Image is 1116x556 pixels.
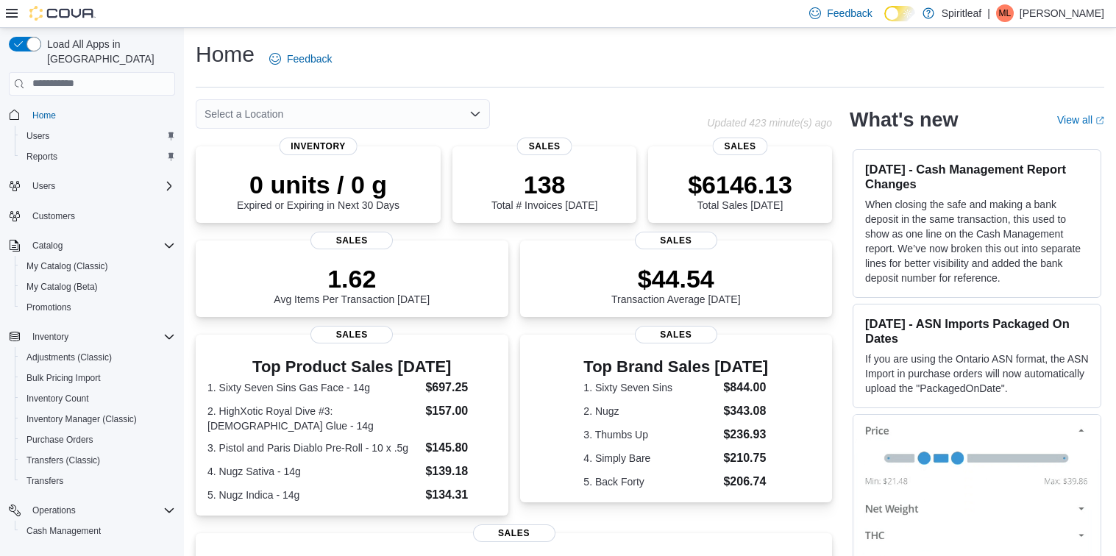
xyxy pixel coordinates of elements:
span: Users [26,177,175,195]
dd: $844.00 [723,379,768,396]
a: Transfers [21,472,69,490]
span: Sales [310,326,393,343]
a: Users [21,127,55,145]
a: Promotions [21,299,77,316]
span: Catalog [26,237,175,254]
span: Catalog [32,240,63,252]
p: Spiritleaf [942,4,981,22]
button: Adjustments (Classic) [15,347,181,368]
dt: 4. Nugz Sativa - 14g [207,464,419,479]
span: Sales [713,138,768,155]
p: 138 [491,170,597,199]
span: Inventory Manager (Classic) [21,410,175,428]
span: Adjustments (Classic) [26,352,112,363]
span: Feedback [287,51,332,66]
a: Inventory Manager (Classic) [21,410,143,428]
a: Purchase Orders [21,431,99,449]
span: Home [26,106,175,124]
dd: $697.25 [425,379,496,396]
img: Cova [29,6,96,21]
p: When closing the safe and making a bank deposit in the same transaction, this used to show as one... [865,197,1089,285]
span: Inventory Count [21,390,175,407]
h3: [DATE] - ASN Imports Packaged On Dates [865,316,1089,346]
span: Promotions [26,302,71,313]
dt: 5. Back Forty [583,474,717,489]
div: Avg Items Per Transaction [DATE] [274,264,430,305]
a: Adjustments (Classic) [21,349,118,366]
dt: 2. HighXotic Royal Dive #3: [DEMOGRAPHIC_DATA] Glue - 14g [207,404,419,433]
span: Bulk Pricing Import [21,369,175,387]
dt: 5. Nugz Indica - 14g [207,488,419,502]
span: My Catalog (Classic) [21,257,175,275]
dd: $343.08 [723,402,768,420]
a: My Catalog (Classic) [21,257,114,275]
button: My Catalog (Beta) [15,277,181,297]
dt: 1. Sixty Seven Sins [583,380,717,395]
dd: $139.18 [425,463,496,480]
button: Customers [3,205,181,227]
button: Inventory [3,327,181,347]
span: My Catalog (Beta) [26,281,98,293]
a: Inventory Count [21,390,95,407]
span: Inventory [279,138,358,155]
span: Purchase Orders [21,431,175,449]
dd: $210.75 [723,449,768,467]
span: Adjustments (Classic) [21,349,175,366]
h1: Home [196,40,255,69]
button: Home [3,104,181,126]
span: My Catalog (Beta) [21,278,175,296]
span: Sales [635,326,717,343]
button: Transfers (Classic) [15,450,181,471]
h3: Top Brand Sales [DATE] [583,358,768,376]
span: Customers [32,210,75,222]
p: [PERSON_NAME] [1020,4,1104,22]
div: Transaction Average [DATE] [611,264,741,305]
span: Cash Management [26,525,101,537]
div: Total Sales [DATE] [688,170,792,211]
span: Home [32,110,56,121]
button: Operations [3,500,181,521]
span: Dark Mode [884,21,885,22]
button: Catalog [26,237,68,254]
a: Home [26,107,62,124]
button: Users [3,176,181,196]
span: Users [32,180,55,192]
span: Feedback [827,6,872,21]
span: Sales [473,524,555,542]
a: Feedback [263,44,338,74]
dd: $236.93 [723,426,768,443]
p: Updated 423 minute(s) ago [707,117,832,129]
span: Operations [26,502,175,519]
span: Users [21,127,175,145]
dd: $145.80 [425,439,496,457]
p: $6146.13 [688,170,792,199]
input: Dark Mode [884,6,915,21]
a: Transfers (Classic) [21,452,106,469]
p: 0 units / 0 g [237,170,399,199]
button: Operations [26,502,82,519]
button: Promotions [15,297,181,318]
span: Inventory Count [26,393,89,404]
p: 1.62 [274,264,430,293]
dt: 1. Sixty Seven Sins Gas Face - 14g [207,380,419,395]
div: Malcolm L [996,4,1014,22]
svg: External link [1095,116,1104,125]
span: Transfers [21,472,175,490]
span: Load All Apps in [GEOGRAPHIC_DATA] [41,37,175,66]
button: Purchase Orders [15,430,181,450]
span: My Catalog (Classic) [26,260,108,272]
span: Reports [26,151,57,163]
dt: 4. Simply Bare [583,451,717,466]
div: Total # Invoices [DATE] [491,170,597,211]
a: My Catalog (Beta) [21,278,104,296]
button: Inventory Count [15,388,181,409]
span: Transfers [26,475,63,487]
button: Users [26,177,61,195]
span: Sales [310,232,393,249]
button: Cash Management [15,521,181,541]
span: Bulk Pricing Import [26,372,101,384]
p: | [987,4,990,22]
span: Promotions [21,299,175,316]
dt: 3. Pistol and Paris Diablo Pre-Roll - 10 x .5g [207,441,419,455]
div: Expired or Expiring in Next 30 Days [237,170,399,211]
